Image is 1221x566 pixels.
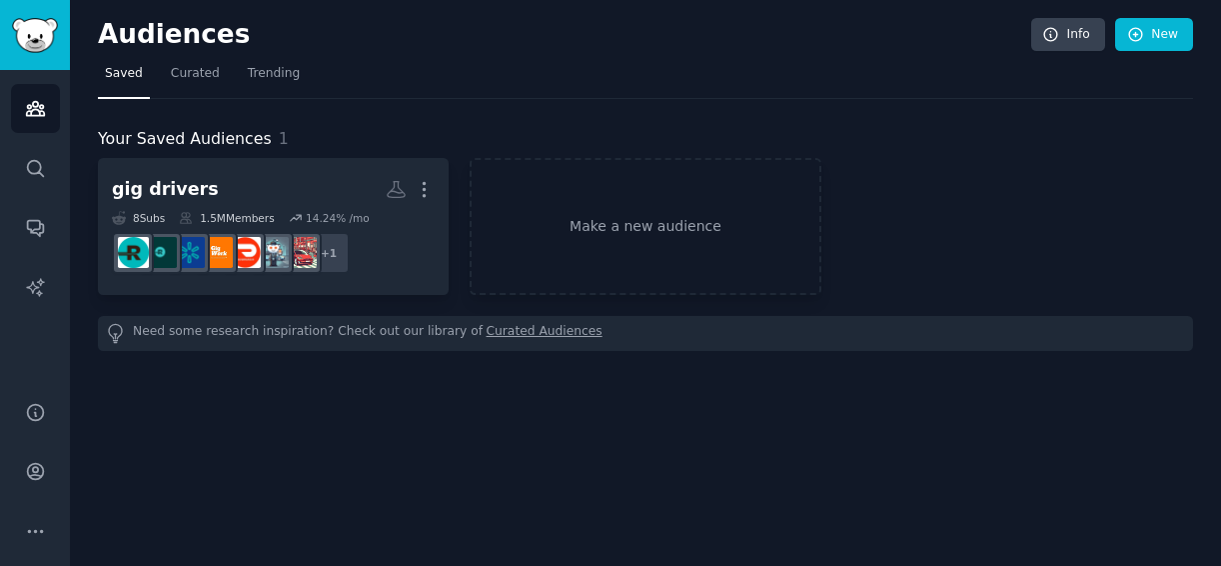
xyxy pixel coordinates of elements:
[230,237,261,268] img: DoorDashDrivers
[98,19,1031,51] h2: Audiences
[98,158,449,295] a: gig drivers8Subs1.5MMembers14.24% /mo+1doordashuberdriversDoorDashDriversGigWorkSparkdriverRoadie...
[164,58,227,99] a: Curated
[98,316,1193,351] div: Need some research inspiration? Check out our library of
[12,18,58,53] img: GummySearch logo
[1031,18,1105,52] a: Info
[105,65,143,83] span: Saved
[308,232,350,274] div: + 1
[487,323,603,344] a: Curated Audiences
[306,211,370,225] div: 14.24 % /mo
[202,237,233,268] img: GigWork
[118,237,149,268] img: Roadie
[241,58,307,99] a: Trending
[112,177,219,202] div: gig drivers
[174,237,205,268] img: Sparkdriver
[279,129,289,148] span: 1
[1115,18,1193,52] a: New
[179,211,274,225] div: 1.5M Members
[112,211,165,225] div: 8 Sub s
[248,65,300,83] span: Trending
[286,237,317,268] img: doordash
[258,237,289,268] img: uberdrivers
[171,65,220,83] span: Curated
[470,158,820,295] a: Make a new audience
[98,127,272,152] span: Your Saved Audiences
[98,58,150,99] a: Saved
[146,237,177,268] img: Roadieapp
